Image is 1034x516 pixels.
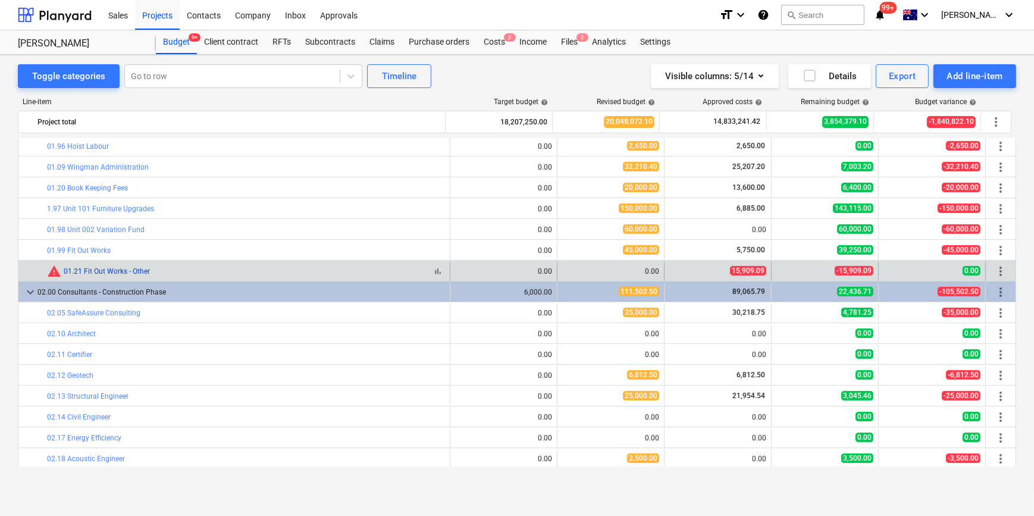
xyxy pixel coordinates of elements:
[455,226,552,234] div: 0.00
[298,30,362,54] div: Subcontracts
[994,306,1008,320] span: More actions
[822,116,869,127] span: 3,854,379.10
[47,371,93,380] a: 02.12 Geotech
[856,141,873,151] span: 0.00
[156,30,197,54] a: Budget9+
[402,30,477,54] div: Purchase orders
[1002,8,1016,22] i: keyboard_arrow_down
[512,30,554,54] div: Income
[455,163,552,171] div: 0.00
[562,267,659,276] div: 0.00
[576,33,588,42] span: 2
[623,224,659,234] span: 60,000.00
[562,413,659,421] div: 0.00
[735,204,766,212] span: 6,885.00
[633,30,678,54] a: Settings
[627,141,659,151] span: 2,650.00
[64,267,150,276] a: 01.21 Fit Out Works - Other
[787,10,796,20] span: search
[455,351,552,359] div: 0.00
[880,2,897,14] span: 99+
[994,452,1008,466] span: More actions
[623,308,659,317] span: 35,000.00
[938,204,980,213] span: -150,000.00
[703,98,762,106] div: Approved costs
[455,434,552,442] div: 0.00
[837,287,873,296] span: 22,436.71
[554,30,585,54] div: Files
[47,455,125,463] a: 02.18 Acoustic Engineer
[731,308,766,317] span: 30,218.75
[367,64,431,88] button: Timeline
[665,68,764,84] div: Visible columns : 5/14
[994,368,1008,383] span: More actions
[856,433,873,442] span: 0.00
[455,413,552,421] div: 0.00
[455,455,552,463] div: 0.00
[18,98,446,106] div: Line-item
[265,30,298,54] a: RFTs
[731,392,766,400] span: 21,954.54
[967,99,976,106] span: help
[837,224,873,234] span: 60,000.00
[856,412,873,421] span: 0.00
[47,351,92,359] a: 02.11 Certifier
[623,162,659,171] span: 32,210.40
[719,8,734,22] i: format_size
[669,413,766,421] div: 0.00
[455,142,552,151] div: 0.00
[915,98,976,106] div: Budget variance
[604,116,654,127] span: 20,048,072.10
[455,392,552,401] div: 0.00
[730,266,766,276] span: 15,909.09
[669,330,766,338] div: 0.00
[651,64,779,88] button: Visible columns:5/14
[731,162,766,171] span: 25,207.20
[197,30,265,54] div: Client contract
[538,99,548,106] span: help
[837,245,873,255] span: 39,250.00
[18,37,142,50] div: [PERSON_NAME]
[963,266,980,276] span: 0.00
[941,10,1001,20] span: [PERSON_NAME]
[963,349,980,359] span: 0.00
[455,288,552,296] div: 6,000.00
[856,329,873,338] span: 0.00
[841,391,873,401] span: 3,045.46
[833,204,873,213] span: 143,115.00
[362,30,402,54] a: Claims
[455,246,552,255] div: 0.00
[731,287,766,296] span: 89,065.79
[47,226,145,234] a: 01.98 Unit 002 Variation Fund
[156,30,197,54] div: Budget
[47,246,111,255] a: 01.99 Fit Out Works
[433,267,443,276] span: bar_chart
[562,330,659,338] div: 0.00
[994,264,1008,279] span: More actions
[627,454,659,463] span: 3,500.00
[627,370,659,380] span: 6,812.50
[933,64,1016,88] button: Add line-item
[975,459,1034,516] div: Chat Widget
[946,454,980,463] span: -3,500.00
[735,142,766,150] span: 2,650.00
[841,454,873,463] span: 3,500.00
[450,112,547,132] div: 18,207,250.00
[669,351,766,359] div: 0.00
[47,434,121,442] a: 02.17 Energy Efficiency
[494,98,548,106] div: Target budget
[712,117,762,127] span: 14,833,241.42
[876,64,929,88] button: Export
[562,434,659,442] div: 0.00
[47,264,61,279] span: Committed costs exceed revised budget
[963,433,980,442] span: 0.00
[47,184,128,192] a: 01.20 Book Keeping Fees
[889,68,916,84] div: Export
[735,371,766,379] span: 6,812.50
[455,205,552,213] div: 0.00
[382,68,416,84] div: Timeline
[994,139,1008,154] span: More actions
[947,68,1003,84] div: Add line-item
[963,412,980,421] span: 0.00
